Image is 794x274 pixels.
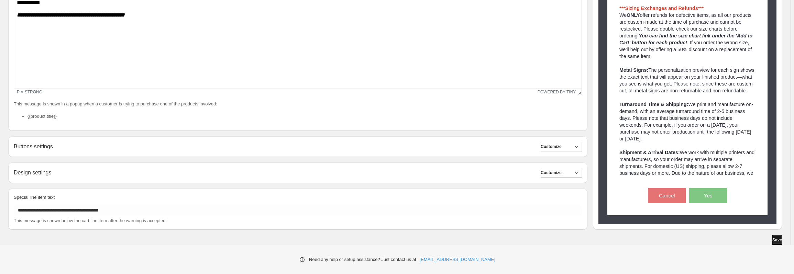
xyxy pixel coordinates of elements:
span: Save [772,237,782,243]
li: {{product.title}} [27,113,582,120]
strong: You can find the size chart link under the 'Add to Cart' button for each product [619,33,752,45]
a: Powered by Tiny [538,90,576,94]
div: strong [25,90,42,94]
strong: Turnaround Time & Shipping: [619,102,688,107]
div: p [17,90,20,94]
span: Customize [541,170,562,175]
p: The personalization preview for each sign shows the exact text that will appear on your finished ... [619,67,756,94]
p: This message is shown in a popup when a customer is trying to purchase one of the products involved: [14,101,582,107]
strong: Shipment & Arrival Dates: [619,150,680,155]
span: This message is shown below the cart line item after the warning is accepted. [14,218,167,223]
h2: Buttons settings [14,143,53,150]
button: Cancel [648,188,686,203]
button: Customize [541,168,582,178]
strong: ONLY [627,12,640,18]
p: We print and manufacture on-demand, with an average turnaround time of 2-5 business days. Please ... [619,94,756,142]
body: Rich Text Area. Press ALT-0 for help. [3,5,565,124]
div: Resize [576,89,582,95]
button: Customize [541,142,582,151]
h2: Design settings [14,169,51,176]
span: Special line item text [14,195,55,200]
strong: ***Sizing Exchanges and Refunds*** [619,5,704,11]
span: Customize [541,144,562,149]
div: » [21,90,23,94]
strong: Metal Signs: [619,67,648,73]
p: We offer refunds for defective items, as all our products are custom-made at the time of purchase... [619,12,756,67]
a: [EMAIL_ADDRESS][DOMAIN_NAME] [420,256,495,263]
p: We work with multiple printers and manufacturers, so your order may arrive in separate shipments.... [619,142,756,183]
button: Yes [689,188,727,203]
button: Save [772,235,782,245]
